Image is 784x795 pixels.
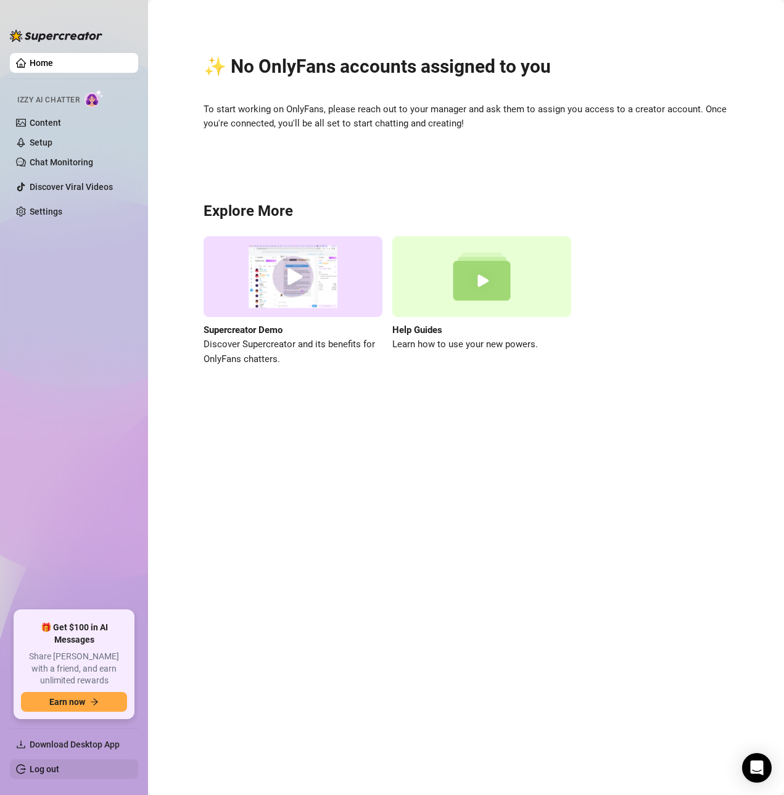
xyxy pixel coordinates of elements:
[21,692,127,712] button: Earn nowarrow-right
[30,58,53,68] a: Home
[204,102,728,131] span: To start working on OnlyFans, please reach out to your manager and ask them to assign you access ...
[204,236,382,317] img: supercreator demo
[30,182,113,192] a: Discover Viral Videos
[30,118,61,128] a: Content
[204,324,283,336] strong: Supercreator Demo
[204,202,728,221] h3: Explore More
[85,89,104,107] img: AI Chatter
[16,739,26,749] span: download
[204,236,382,366] a: Supercreator DemoDiscover Supercreator and its benefits for OnlyFans chatters.
[90,698,99,706] span: arrow-right
[30,764,59,774] a: Log out
[30,739,120,749] span: Download Desktop App
[392,324,442,336] strong: Help Guides
[742,753,772,783] div: Open Intercom Messenger
[10,30,102,42] img: logo-BBDzfeDw.svg
[30,157,93,167] a: Chat Monitoring
[392,236,571,317] img: help guides
[21,622,127,646] span: 🎁 Get $100 in AI Messages
[17,94,80,106] span: Izzy AI Chatter
[204,337,382,366] span: Discover Supercreator and its benefits for OnlyFans chatters.
[30,207,62,216] a: Settings
[21,651,127,687] span: Share [PERSON_NAME] with a friend, and earn unlimited rewards
[392,236,571,366] a: Help GuidesLearn how to use your new powers.
[204,55,728,78] h2: ✨ No OnlyFans accounts assigned to you
[392,337,571,352] span: Learn how to use your new powers.
[49,697,85,707] span: Earn now
[30,138,52,147] a: Setup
